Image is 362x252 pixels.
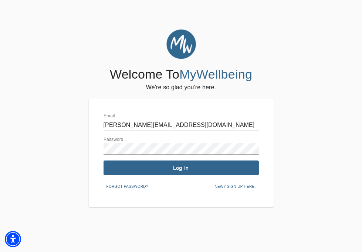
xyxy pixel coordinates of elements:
label: Password [104,138,124,142]
label: Email [104,114,115,118]
span: Log In [106,165,256,172]
a: Forgot password? [104,183,151,189]
img: MyWellbeing [166,30,196,59]
h4: Welcome To [110,67,252,82]
button: New? Sign up here. [212,181,258,192]
button: Forgot password? [104,181,151,192]
h6: We're so glad you're here. [146,82,216,93]
div: Accessibility Menu [5,231,21,247]
span: Forgot password? [106,183,148,190]
span: MyWellbeing [179,67,252,81]
button: Log In [104,160,259,175]
span: New? Sign up here. [214,183,256,190]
